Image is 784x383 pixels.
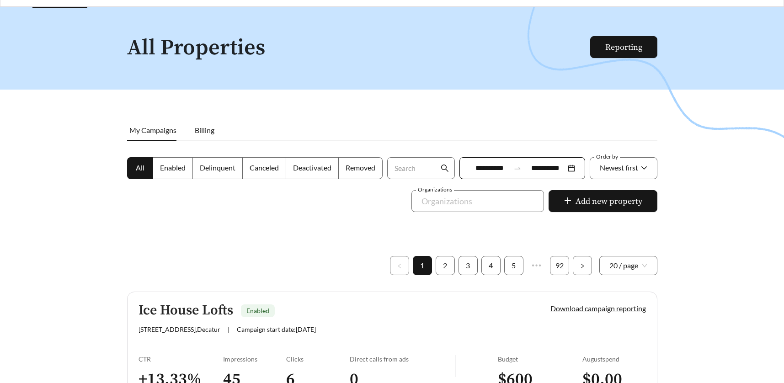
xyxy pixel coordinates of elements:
[600,163,638,172] span: Newest first
[580,263,585,269] span: right
[498,355,582,363] div: Budget
[223,355,287,363] div: Impressions
[129,126,176,134] span: My Campaigns
[513,164,522,172] span: swap-right
[455,355,456,377] img: line
[550,304,646,313] a: Download campaign reporting
[576,195,642,207] span: Add new property
[250,163,279,172] span: Canceled
[139,355,223,363] div: CTR
[482,256,500,275] a: 4
[527,256,546,275] li: Next 5 Pages
[459,256,477,275] a: 3
[397,263,402,269] span: left
[609,256,647,275] span: 20 / page
[195,126,214,134] span: Billing
[513,164,522,172] span: to
[436,256,454,275] a: 2
[550,256,569,275] li: 92
[246,307,269,314] span: Enabled
[390,256,409,275] li: Previous Page
[390,256,409,275] button: left
[573,256,592,275] button: right
[527,256,546,275] span: •••
[582,355,646,363] div: August spend
[505,256,523,275] a: 5
[549,190,657,212] button: plusAdd new property
[564,197,572,207] span: plus
[136,163,144,172] span: All
[436,256,455,275] li: 2
[346,163,375,172] span: Removed
[286,355,350,363] div: Clicks
[599,256,657,275] div: Page Size
[413,256,432,275] a: 1
[127,36,591,60] h1: All Properties
[200,163,235,172] span: Delinquent
[573,256,592,275] li: Next Page
[590,36,657,58] button: Reporting
[139,325,220,333] span: [STREET_ADDRESS] , Decatur
[237,325,316,333] span: Campaign start date: [DATE]
[459,256,478,275] li: 3
[550,256,569,275] a: 92
[160,163,186,172] span: Enabled
[605,42,642,53] a: Reporting
[350,355,455,363] div: Direct calls from ads
[481,256,501,275] li: 4
[504,256,523,275] li: 5
[293,163,331,172] span: Deactivated
[441,164,449,172] span: search
[413,256,432,275] li: 1
[139,303,233,318] h5: Ice House Lofts
[228,325,229,333] span: |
